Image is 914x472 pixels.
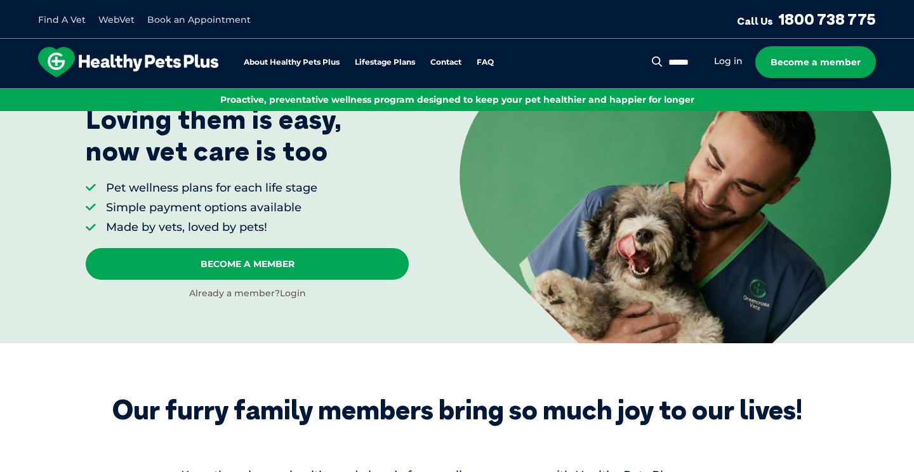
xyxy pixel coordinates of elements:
[714,55,743,67] a: Log in
[106,200,317,216] li: Simple payment options available
[106,220,317,235] li: Made by vets, loved by pets!
[38,47,218,77] img: hpp-logo
[98,14,135,25] a: WebVet
[244,58,340,67] a: About Healthy Pets Plus
[86,287,409,300] div: Already a member?
[737,10,876,29] a: Call Us1800 738 775
[355,58,415,67] a: Lifestage Plans
[106,180,317,196] li: Pet wellness plans for each life stage
[112,394,802,426] div: Our furry family members bring so much joy to our lives!
[430,58,461,67] a: Contact
[86,248,409,280] a: Become A Member
[737,15,773,27] span: Call Us
[460,56,891,343] img: <p>Loving them is easy, <br /> now vet care is too</p>
[477,58,494,67] a: FAQ
[86,103,342,167] p: Loving them is easy, now vet care is too
[649,55,665,68] button: Search
[38,14,86,25] a: Find A Vet
[147,14,251,25] a: Book an Appointment
[220,94,694,105] span: Proactive, preventative wellness program designed to keep your pet healthier and happier for longer
[280,287,306,299] a: Login
[755,46,876,78] a: Become a member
